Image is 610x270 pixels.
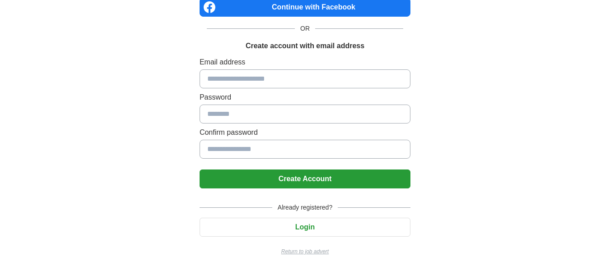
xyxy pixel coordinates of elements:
[200,127,410,138] label: Confirm password
[200,169,410,188] button: Create Account
[246,41,364,51] h1: Create account with email address
[200,223,410,231] a: Login
[272,203,338,212] span: Already registered?
[200,247,410,256] a: Return to job advert
[200,218,410,237] button: Login
[295,24,315,33] span: OR
[200,92,410,103] label: Password
[200,57,410,68] label: Email address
